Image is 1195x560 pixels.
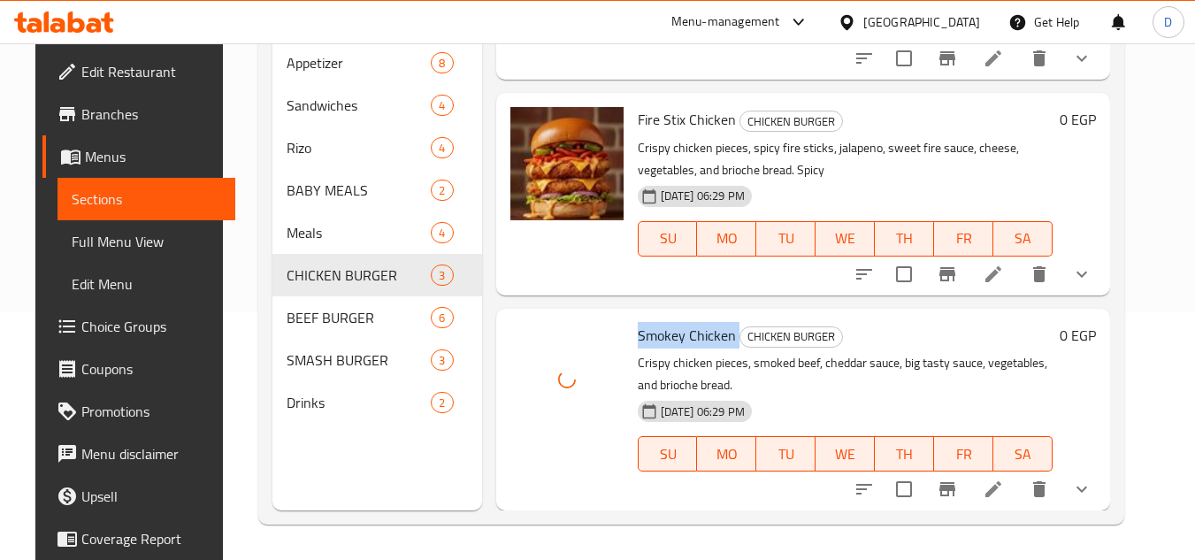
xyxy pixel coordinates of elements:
[510,107,624,220] img: Fire Stix Chicken
[926,253,969,295] button: Branch-specific-item
[272,127,482,169] div: Rizo4
[885,471,923,508] span: Select to update
[431,52,453,73] div: items
[983,264,1004,285] a: Edit menu item
[432,225,452,242] span: 4
[843,253,885,295] button: sort-choices
[72,273,221,295] span: Edit Menu
[697,221,756,257] button: MO
[272,339,482,381] div: SMASH BURGER3
[1060,107,1096,132] h6: 0 EGP
[816,436,875,472] button: WE
[272,35,482,431] nav: Menu sections
[1018,253,1061,295] button: delete
[926,37,969,80] button: Branch-specific-item
[432,352,452,369] span: 3
[287,349,432,371] span: SMASH BURGER
[287,180,432,201] span: BABY MEALS
[941,441,986,467] span: FR
[704,226,749,251] span: MO
[287,222,432,243] span: Meals
[1061,468,1103,510] button: show more
[85,146,221,167] span: Menus
[81,486,221,507] span: Upsell
[432,310,452,326] span: 6
[81,61,221,82] span: Edit Restaurant
[941,226,986,251] span: FR
[1018,37,1061,80] button: delete
[1060,323,1096,348] h6: 0 EGP
[885,40,923,77] span: Select to update
[823,441,868,467] span: WE
[704,441,749,467] span: MO
[81,316,221,337] span: Choice Groups
[431,180,453,201] div: items
[1061,37,1103,80] button: show more
[1071,264,1092,285] svg: Show Choices
[272,169,482,211] div: BABY MEALS2
[432,97,452,114] span: 4
[57,220,235,263] a: Full Menu View
[42,518,235,560] a: Coverage Report
[1164,12,1172,32] span: D
[1000,441,1046,467] span: SA
[272,42,482,84] div: Appetizer8
[432,55,452,72] span: 8
[42,390,235,433] a: Promotions
[81,104,221,125] span: Branches
[993,221,1053,257] button: SA
[875,221,934,257] button: TH
[1071,48,1092,69] svg: Show Choices
[272,254,482,296] div: CHICKEN BURGER3
[272,84,482,127] div: Sandwiches4
[756,436,816,472] button: TU
[432,182,452,199] span: 2
[843,37,885,80] button: sort-choices
[646,441,691,467] span: SU
[287,137,432,158] span: Rizo
[697,436,756,472] button: MO
[42,50,235,93] a: Edit Restaurant
[1061,253,1103,295] button: show more
[431,95,453,116] div: items
[287,392,432,413] div: Drinks
[740,326,842,347] span: CHICKEN BURGER
[42,433,235,475] a: Menu disclaimer
[654,403,752,420] span: [DATE] 06:29 PM
[654,188,752,204] span: [DATE] 06:29 PM
[42,348,235,390] a: Coupons
[983,48,1004,69] a: Edit menu item
[638,106,736,133] span: Fire Stix Chicken
[72,188,221,210] span: Sections
[431,307,453,328] div: items
[272,211,482,254] div: Meals4
[287,265,432,286] span: CHICKEN BURGER
[431,222,453,243] div: items
[81,443,221,464] span: Menu disclaimer
[671,12,780,33] div: Menu-management
[431,265,453,286] div: items
[638,137,1053,181] p: Crispy chicken pieces, spicy fire sticks, jalapeno, sweet fire sauce, cheese, vegetables, and bri...
[287,52,432,73] span: Appetizer
[57,263,235,305] a: Edit Menu
[272,381,482,424] div: Drinks2
[272,296,482,339] div: BEEF BURGER6
[431,349,453,371] div: items
[934,221,993,257] button: FR
[287,307,432,328] span: BEEF BURGER
[934,436,993,472] button: FR
[638,352,1053,396] p: Crispy chicken pieces, smoked beef, cheddar sauce, big tasty sauce, vegetables, and brioche bread.
[843,468,885,510] button: sort-choices
[81,401,221,422] span: Promotions
[638,436,698,472] button: SU
[638,322,736,349] span: Smokey Chicken
[983,479,1004,500] a: Edit menu item
[431,137,453,158] div: items
[885,256,923,293] span: Select to update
